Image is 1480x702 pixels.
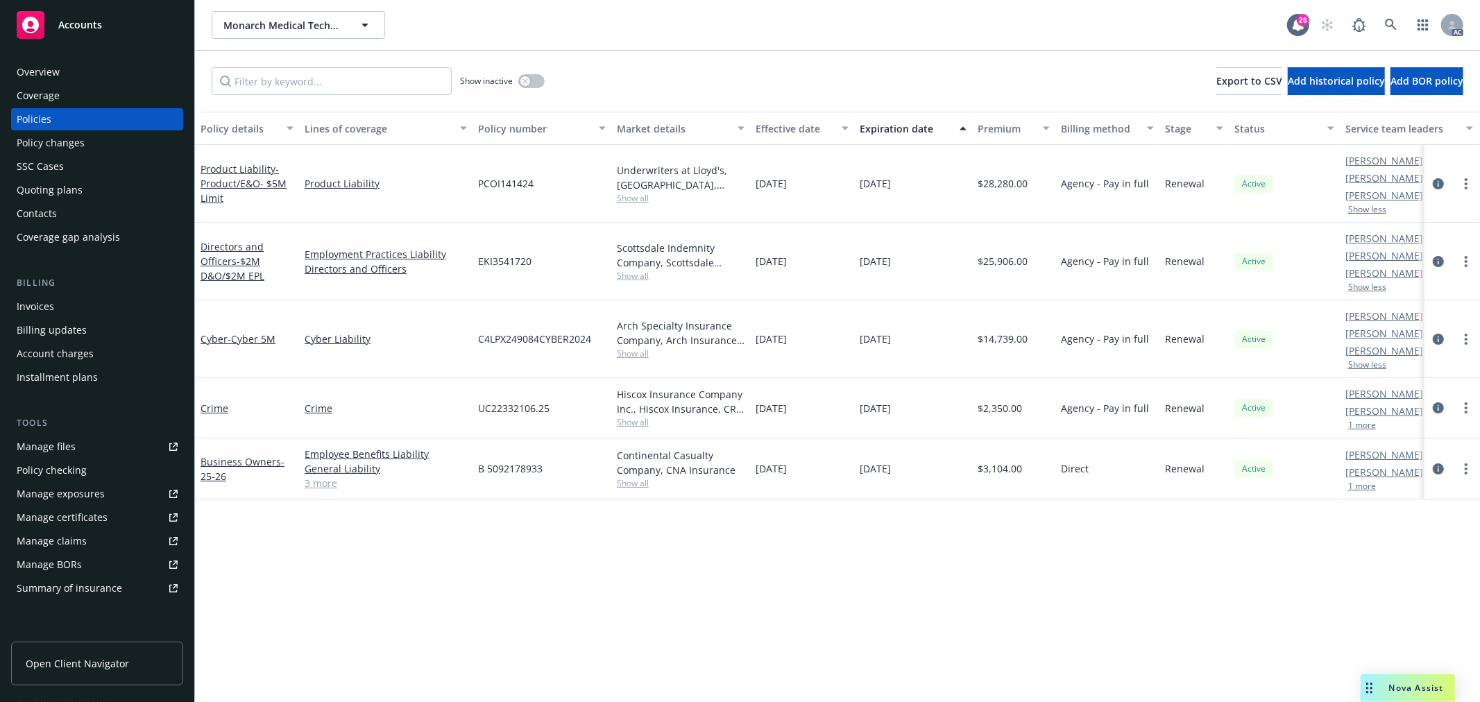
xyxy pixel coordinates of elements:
a: General Liability [305,461,467,476]
span: Nova Assist [1389,682,1444,694]
span: Show all [617,416,745,428]
button: Premium [972,112,1055,145]
div: Analytics hub [11,627,183,641]
a: Account charges [11,343,183,365]
button: Effective date [750,112,854,145]
div: Service team leaders [1345,121,1458,136]
span: Active [1240,402,1268,414]
span: Accounts [58,19,102,31]
a: Search [1377,11,1405,39]
a: [PERSON_NAME] [1345,153,1423,168]
a: circleInformation [1430,175,1447,192]
span: Agency - Pay in full [1061,332,1149,346]
button: Status [1229,112,1340,145]
button: Billing method [1055,112,1159,145]
button: Service team leaders [1340,112,1479,145]
a: [PERSON_NAME] [1345,171,1423,185]
span: [DATE] [756,332,787,346]
span: Open Client Navigator [26,656,129,671]
a: [PERSON_NAME] [1345,309,1423,323]
span: [DATE] [860,254,891,268]
a: circleInformation [1430,400,1447,416]
a: Employment Practices Liability [305,247,467,262]
a: Invoices [11,296,183,318]
a: Start snowing [1313,11,1341,39]
span: Add BOR policy [1390,74,1463,87]
span: Renewal [1165,254,1205,268]
div: Underwriters at Lloyd's, [GEOGRAPHIC_DATA], [PERSON_NAME] of London, CRC Group [617,163,745,192]
input: Filter by keyword... [212,67,452,95]
div: Expiration date [860,121,951,136]
div: Hiscox Insurance Company Inc., Hiscox Insurance, CRC Group [617,387,745,416]
a: Employee Benefits Liability [305,447,467,461]
a: Product Liability [305,176,467,191]
a: Cyber Liability [305,332,467,346]
span: $25,906.00 [978,254,1028,268]
span: Renewal [1165,401,1205,416]
span: Active [1240,463,1268,475]
button: Lines of coverage [299,112,473,145]
button: Nova Assist [1361,674,1455,702]
div: Summary of insurance [17,577,122,599]
span: Active [1240,255,1268,268]
div: Overview [17,61,60,83]
span: Agency - Pay in full [1061,401,1149,416]
div: Policy details [201,121,278,136]
div: Invoices [17,296,54,318]
button: Add BOR policy [1390,67,1463,95]
span: Active [1240,333,1268,345]
a: Crime [201,402,228,415]
div: Drag to move [1361,674,1378,702]
div: Status [1234,121,1319,136]
a: Manage BORs [11,554,183,576]
div: Installment plans [17,366,98,388]
div: Billing [11,276,183,290]
a: Coverage [11,85,183,107]
a: more [1458,461,1474,477]
a: Product Liability [201,162,287,205]
a: [PERSON_NAME] [1345,386,1423,401]
a: Directors and Officers [305,262,467,276]
div: Scottsdale Indemnity Company, Scottsdale Insurance Company (Nationwide), CRC Group [617,241,745,270]
div: Continental Casualty Company, CNA Insurance [617,448,745,477]
span: [DATE] [860,332,891,346]
a: Business Owners [201,455,284,483]
a: Manage certificates [11,506,183,529]
button: Policy details [195,112,299,145]
div: Coverage gap analysis [17,226,120,248]
span: $14,739.00 [978,332,1028,346]
span: PCOI141424 [478,176,534,191]
div: Effective date [756,121,833,136]
a: Manage files [11,436,183,458]
span: Active [1240,178,1268,190]
a: Installment plans [11,366,183,388]
button: Add historical policy [1288,67,1385,95]
div: Contacts [17,203,57,225]
a: [PERSON_NAME] [1345,266,1423,280]
div: Arch Specialty Insurance Company, Arch Insurance Company, CRC Group [617,318,745,348]
div: Policy number [478,121,590,136]
div: Premium [978,121,1035,136]
span: UC22332106.25 [478,401,550,416]
div: Lines of coverage [305,121,452,136]
span: $28,280.00 [978,176,1028,191]
a: Accounts [11,6,183,44]
a: Manage claims [11,530,183,552]
div: Quoting plans [17,179,83,201]
span: Add historical policy [1288,74,1385,87]
span: Renewal [1165,332,1205,346]
span: [DATE] [860,401,891,416]
a: [PERSON_NAME] [1345,326,1423,341]
a: Report a Bug [1345,11,1373,39]
a: Billing updates [11,319,183,341]
span: Show all [617,270,745,282]
a: circleInformation [1430,331,1447,348]
span: Renewal [1165,461,1205,476]
span: B 5092178933 [478,461,543,476]
a: [PERSON_NAME] [1345,404,1423,418]
div: SSC Cases [17,155,64,178]
span: Export to CSV [1216,74,1282,87]
button: Policy number [473,112,611,145]
div: Coverage [17,85,60,107]
div: Tools [11,416,183,430]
